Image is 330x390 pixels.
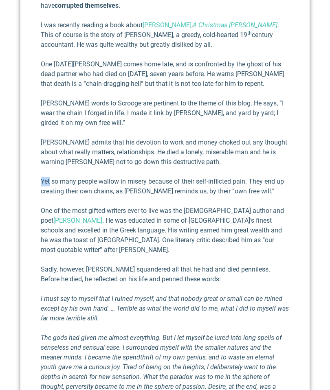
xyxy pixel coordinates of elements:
[41,177,289,196] p: Yet so many people wallow in misery because of their self-inflicted pain. They end up creating th...
[41,59,289,89] p: One [DATE][PERSON_NAME] comes home late, and is confronted by the ghost of his dead partner who h...
[41,206,289,255] p: One of the most gifted writers ever to live was the [DEMOGRAPHIC_DATA] author and poet . He was e...
[85,2,119,9] strong: themselves
[247,30,252,36] sup: th
[55,2,83,9] strong: corrupted
[143,21,191,29] a: [PERSON_NAME]
[41,99,289,128] p: [PERSON_NAME] words to Scrooge are pertinent to the theme of this blog. He says, “I wear the chai...
[41,295,289,322] em: I must say to myself that I ruined myself, and that nobody great or small can be ruined except by...
[53,217,102,224] a: [PERSON_NAME]
[41,265,289,284] p: Sadly, however, [PERSON_NAME] squandered all that he had and died penniless. Before he died, he r...
[41,20,289,50] p: I was recently reading a book about , . This of course is the story of [PERSON_NAME], a greedy, c...
[41,138,289,167] p: [PERSON_NAME] admits that his devotion to work and money choked out any thought about what really...
[193,21,277,29] a: A Christmas [PERSON_NAME]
